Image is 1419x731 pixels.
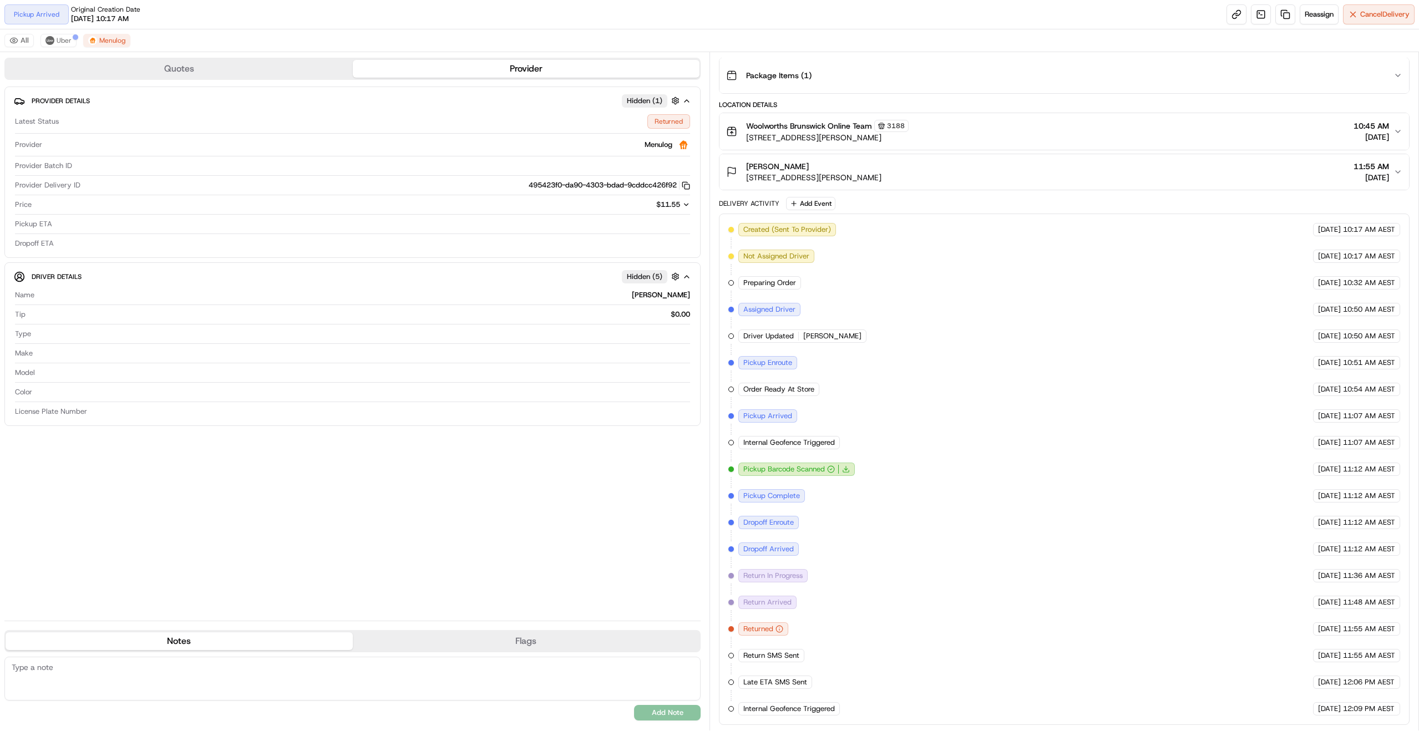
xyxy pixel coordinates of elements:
span: 11:36 AM AEST [1343,571,1395,581]
span: Preparing Order [743,278,796,288]
span: Make [15,348,33,358]
span: Pickup Barcode Scanned [743,464,825,474]
span: Original Creation Date [71,5,140,14]
span: Order Ready At Store [743,384,814,394]
button: Flags [353,632,700,650]
button: CancelDelivery [1343,4,1415,24]
span: Pickup Arrived [743,411,792,421]
div: Delivery Activity [719,199,779,208]
span: 11:55 AM AEST [1343,651,1395,661]
span: Provider Batch ID [15,161,72,171]
span: Woolworths Brunswick Online Team [746,120,872,131]
span: [DATE] [1318,517,1341,527]
span: 10:51 AM AEST [1343,358,1395,368]
span: Color [15,387,32,397]
span: [STREET_ADDRESS][PERSON_NAME] [746,132,909,143]
button: Package Items (1) [719,58,1409,93]
span: 10:32 AM AEST [1343,278,1395,288]
span: Provider Details [32,97,90,105]
span: Return In Progress [743,571,803,581]
span: Model [15,368,35,378]
span: 10:50 AM AEST [1343,331,1395,341]
span: [DATE] [1318,491,1341,501]
span: Price [15,200,32,210]
span: [DATE] [1318,331,1341,341]
span: 10:17 AM AEST [1343,251,1395,261]
button: Notes [6,632,353,650]
span: [DATE] [1318,225,1341,235]
span: Return SMS Sent [743,651,799,661]
button: Quotes [6,60,353,78]
span: Internal Geofence Triggered [743,704,835,714]
span: Package Items ( 1 ) [746,70,812,81]
button: $11.55 [592,200,690,210]
button: 495423f0-da90-4303-bdad-9cddcc426f92 [529,180,690,190]
button: Provider [353,60,700,78]
span: Latest Status [15,116,59,126]
button: Woolworths Brunswick Online Team3188[STREET_ADDRESS][PERSON_NAME]10:45 AM[DATE] [719,113,1409,150]
span: [DATE] [1318,438,1341,448]
span: Internal Geofence Triggered [743,438,835,448]
span: [DATE] [1318,704,1341,714]
span: 11:55 AM AEST [1343,624,1395,634]
span: [DATE] [1318,597,1341,607]
span: Uber [57,36,72,45]
span: 10:45 AM [1354,120,1389,131]
button: Driver DetailsHidden (5) [14,267,691,286]
span: 11:12 AM AEST [1343,517,1395,527]
span: Assigned Driver [743,304,795,314]
button: Uber [40,34,77,47]
span: [DATE] [1318,384,1341,394]
button: Hidden (5) [622,270,682,283]
button: [PERSON_NAME][STREET_ADDRESS][PERSON_NAME]11:55 AM[DATE] [719,154,1409,190]
span: Name [15,290,34,300]
span: 10:54 AM AEST [1343,384,1395,394]
span: License Plate Number [15,407,87,417]
button: All [4,34,34,47]
span: Reassign [1305,9,1334,19]
span: Driver Updated [743,331,794,341]
div: $0.00 [30,309,690,319]
div: [PERSON_NAME] [39,290,690,300]
span: 11:12 AM AEST [1343,544,1395,554]
span: Provider [15,140,42,150]
img: justeat_logo.png [88,36,97,45]
span: 11:55 AM [1354,161,1389,172]
button: Provider DetailsHidden (1) [14,92,691,110]
span: [DATE] [1318,358,1341,368]
button: Menulog [83,34,130,47]
span: Hidden ( 5 ) [627,272,662,282]
span: [STREET_ADDRESS][PERSON_NAME] [746,172,881,183]
span: 3188 [887,121,905,130]
span: [DATE] [1318,278,1341,288]
span: [DATE] [1318,464,1341,474]
span: Dropoff ETA [15,238,54,248]
img: uber-new-logo.jpeg [45,36,54,45]
span: Dropoff Arrived [743,544,794,554]
span: [DATE] [1354,172,1389,183]
span: Hidden ( 1 ) [627,96,662,106]
span: 11:07 AM AEST [1343,411,1395,421]
span: Provider Delivery ID [15,180,80,190]
button: Add Event [786,197,835,210]
span: Not Assigned Driver [743,251,809,261]
span: [DATE] [1318,304,1341,314]
span: 11:48 AM AEST [1343,597,1395,607]
span: Return Arrived [743,597,792,607]
button: Hidden (1) [622,94,682,108]
span: Pickup Enroute [743,358,792,368]
span: 11:07 AM AEST [1343,438,1395,448]
span: $11.55 [656,200,680,209]
span: Returned [743,624,773,634]
span: [PERSON_NAME] [746,161,809,172]
span: [DATE] 10:17 AM [71,14,129,24]
span: [DATE] [1318,651,1341,661]
span: 10:50 AM AEST [1343,304,1395,314]
span: Dropoff Enroute [743,517,794,527]
span: 10:17 AM AEST [1343,225,1395,235]
span: 12:09 PM AEST [1343,704,1395,714]
span: Type [15,329,31,339]
img: justeat_logo.png [677,138,690,151]
span: Created (Sent To Provider) [743,225,831,235]
span: Menulog [645,140,672,150]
